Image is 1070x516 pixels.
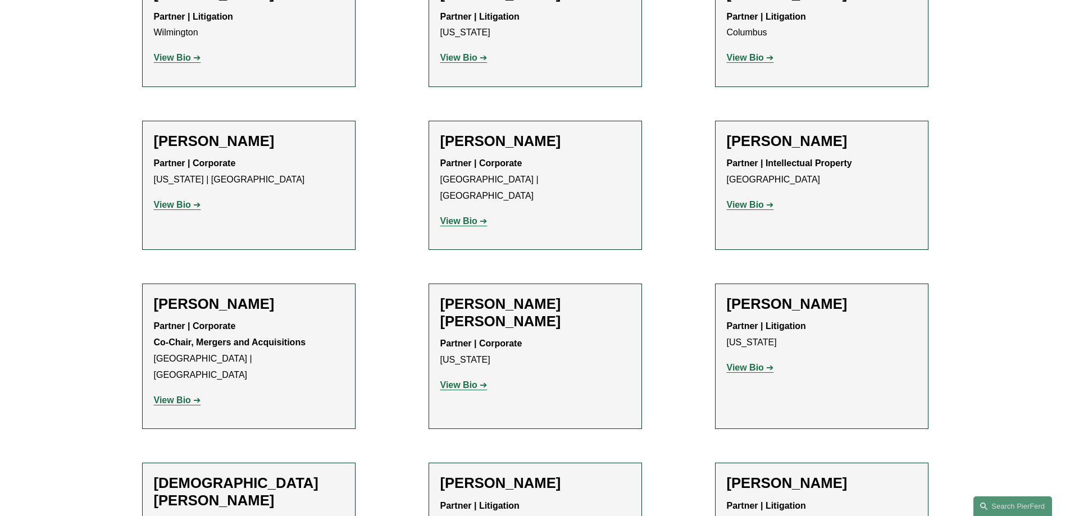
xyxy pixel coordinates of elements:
[727,12,806,21] strong: Partner | Litigation
[154,395,201,405] a: View Bio
[440,158,522,168] strong: Partner | Corporate
[440,12,520,21] strong: Partner | Litigation
[154,321,236,331] strong: Partner | Corporate
[440,380,477,390] strong: View Bio
[154,318,344,383] p: [GEOGRAPHIC_DATA] | [GEOGRAPHIC_DATA]
[440,9,630,42] p: [US_STATE]
[973,496,1052,516] a: Search this site
[154,156,344,188] p: [US_STATE] | [GEOGRAPHIC_DATA]
[727,363,774,372] a: View Bio
[154,395,191,405] strong: View Bio
[727,156,917,188] p: [GEOGRAPHIC_DATA]
[727,363,764,372] strong: View Bio
[154,474,344,509] h2: [DEMOGRAPHIC_DATA][PERSON_NAME]
[154,158,236,168] strong: Partner | Corporate
[154,53,201,62] a: View Bio
[440,53,477,62] strong: View Bio
[154,337,306,347] strong: Co-Chair, Mergers and Acquisitions
[440,53,488,62] a: View Bio
[154,12,233,21] strong: Partner | Litigation
[154,9,344,42] p: Wilmington
[440,474,630,492] h2: [PERSON_NAME]
[154,200,191,209] strong: View Bio
[440,216,488,226] a: View Bio
[154,295,344,313] h2: [PERSON_NAME]
[727,295,917,313] h2: [PERSON_NAME]
[440,339,522,348] strong: Partner | Corporate
[440,380,488,390] a: View Bio
[727,53,764,62] strong: View Bio
[440,133,630,150] h2: [PERSON_NAME]
[727,158,852,168] strong: Partner | Intellectual Property
[727,133,917,150] h2: [PERSON_NAME]
[727,53,774,62] a: View Bio
[154,53,191,62] strong: View Bio
[727,9,917,42] p: Columbus
[154,200,201,209] a: View Bio
[440,295,630,330] h2: [PERSON_NAME] [PERSON_NAME]
[727,474,917,492] h2: [PERSON_NAME]
[154,133,344,150] h2: [PERSON_NAME]
[440,156,630,204] p: [GEOGRAPHIC_DATA] | [GEOGRAPHIC_DATA]
[727,321,806,331] strong: Partner | Litigation
[440,501,520,510] strong: Partner | Litigation
[440,336,630,368] p: [US_STATE]
[727,200,764,209] strong: View Bio
[727,318,917,351] p: [US_STATE]
[727,200,774,209] a: View Bio
[440,216,477,226] strong: View Bio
